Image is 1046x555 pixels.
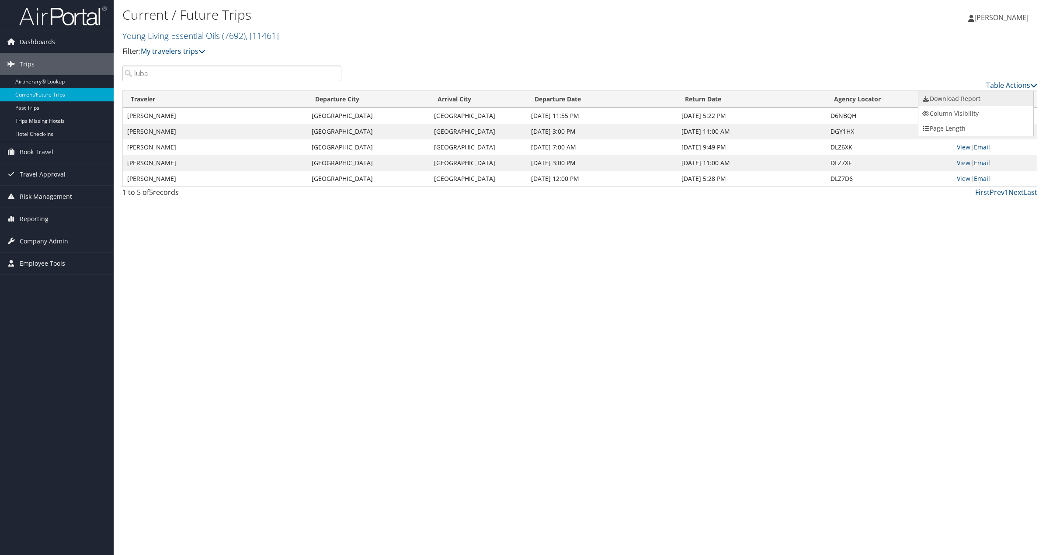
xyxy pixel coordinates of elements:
[20,186,72,208] span: Risk Management
[918,106,1033,121] a: Column Visibility
[20,141,53,163] span: Book Travel
[918,91,1033,106] a: Download Report
[19,6,107,26] img: airportal-logo.png
[918,121,1033,136] a: Page Length
[20,163,66,185] span: Travel Approval
[20,53,35,75] span: Trips
[20,208,49,230] span: Reporting
[20,31,55,53] span: Dashboards
[20,253,65,274] span: Employee Tools
[20,230,68,252] span: Company Admin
